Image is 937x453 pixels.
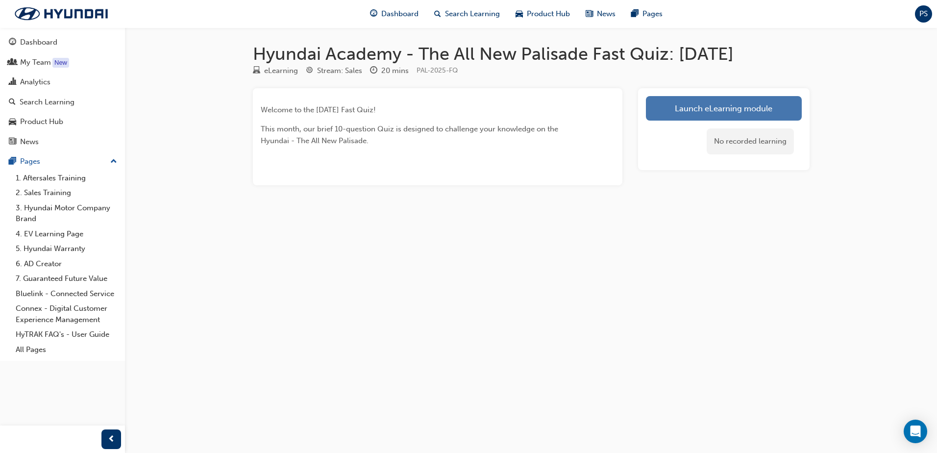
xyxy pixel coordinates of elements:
[4,53,121,72] a: My Team
[445,8,500,20] span: Search Learning
[646,96,802,121] a: Launch eLearning module
[381,8,419,20] span: Dashboard
[4,152,121,171] button: Pages
[253,43,810,65] h1: Hyundai Academy - The All New Palisade Fast Quiz: [DATE]
[9,38,16,47] span: guage-icon
[707,128,794,154] div: No recorded learning
[370,65,409,77] div: Duration
[20,37,57,48] div: Dashboard
[317,65,362,76] div: Stream: Sales
[20,136,39,148] div: News
[4,73,121,91] a: Analytics
[264,65,298,76] div: eLearning
[12,342,121,357] a: All Pages
[12,256,121,272] a: 6. AD Creator
[20,76,50,88] div: Analytics
[12,327,121,342] a: HyTRAK FAQ's - User Guide
[261,125,560,145] span: This month, our brief 10-question Quiz is designed to challenge your knowledge on the Hyundai - T...
[4,31,121,152] button: DashboardMy TeamAnalyticsSearch LearningProduct HubNews
[631,8,639,20] span: pages-icon
[9,58,16,67] span: people-icon
[12,301,121,327] a: Connex - Digital Customer Experience Management
[4,133,121,151] a: News
[20,57,51,68] div: My Team
[12,171,121,186] a: 1. Aftersales Training
[9,118,16,126] span: car-icon
[426,4,508,24] a: search-iconSearch Learning
[12,185,121,201] a: 2. Sales Training
[919,8,928,20] span: PS
[20,156,40,167] div: Pages
[915,5,932,23] button: PS
[4,113,121,131] a: Product Hub
[110,155,117,168] span: up-icon
[516,8,523,20] span: car-icon
[417,66,458,75] span: Learning resource code
[12,201,121,226] a: 3. Hyundai Motor Company Brand
[4,93,121,111] a: Search Learning
[623,4,670,24] a: pages-iconPages
[370,8,377,20] span: guage-icon
[527,8,570,20] span: Product Hub
[12,226,121,242] a: 4. EV Learning Page
[4,33,121,51] a: Dashboard
[381,65,409,76] div: 20 mins
[9,138,16,147] span: news-icon
[52,58,69,68] div: Tooltip anchor
[9,157,16,166] span: pages-icon
[370,67,377,75] span: clock-icon
[586,8,593,20] span: news-icon
[9,98,16,107] span: search-icon
[306,65,362,77] div: Stream
[253,67,260,75] span: learningResourceType_ELEARNING-icon
[9,78,16,87] span: chart-icon
[434,8,441,20] span: search-icon
[578,4,623,24] a: news-iconNews
[261,105,376,114] span: Welcome to the [DATE] Fast Quiz!
[362,4,426,24] a: guage-iconDashboard
[597,8,616,20] span: News
[904,420,927,443] div: Open Intercom Messenger
[306,67,313,75] span: target-icon
[642,8,663,20] span: Pages
[508,4,578,24] a: car-iconProduct Hub
[108,433,115,446] span: prev-icon
[12,271,121,286] a: 7. Guaranteed Future Value
[12,241,121,256] a: 5. Hyundai Warranty
[253,65,298,77] div: Type
[12,286,121,302] a: Bluelink - Connected Service
[20,116,63,127] div: Product Hub
[20,97,74,108] div: Search Learning
[5,3,118,24] img: Trak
